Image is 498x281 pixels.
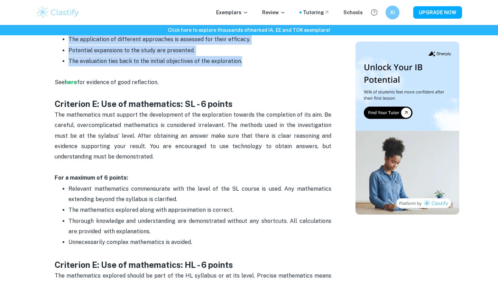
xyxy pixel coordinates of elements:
img: Clastify logo [36,6,80,19]
span: Thorough knowledge and understanding are demonstrated without any shortcuts. All calculations are... [68,218,333,235]
h6: KI [389,9,397,16]
strong: Criterion E: Use of mathematics: HL - 6 points [55,260,233,270]
span: The evaluation ties back to the initial objectives of the exploration. [68,58,242,64]
a: Tutoring [303,9,330,16]
button: KI [386,6,399,19]
p: Exemplars [216,9,248,16]
a: here [65,79,77,85]
strong: Criterion E: Use of mathematics: SL - 6 points [55,99,233,109]
span: The application of different approaches is assessed for their efficacy. [68,36,250,43]
span: The mathematics must support the development of the exploration towards the completion of its aim... [55,111,333,160]
span: Relevant mathematics commensurate with the level of the SL course is used. Any mathematics extend... [68,185,333,202]
span: Potential expansions to the study are presented. [68,47,195,54]
span: Unnecessarily complex mathematics is avoided. [68,239,192,245]
h6: Click here to explore thousands of marked IA, EE and TOK exemplars ! [1,26,497,34]
p: See for evidence of good reflection. [55,67,331,98]
span: The mathematics explored along with approximation is correct. [68,207,233,213]
img: Thumbnail [356,42,459,215]
strong: For a maximum of 6 points: [55,174,128,181]
button: UPGRADE NOW [413,6,462,19]
button: Help and Feedback [368,7,380,18]
p: Review [262,9,286,16]
a: Schools [343,9,363,16]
